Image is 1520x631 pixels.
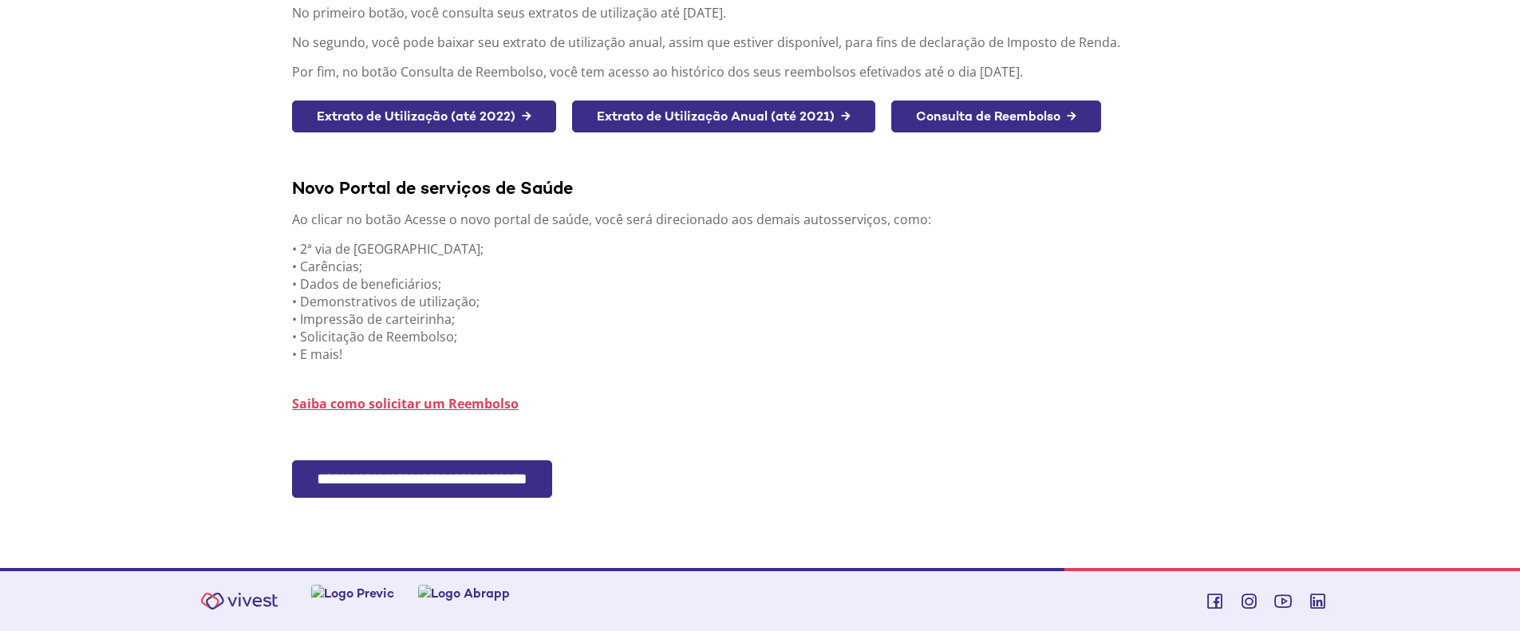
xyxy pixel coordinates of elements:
[572,101,875,133] a: Extrato de Utilização Anual (até 2021) →
[292,63,1240,81] p: Por fim, no botão Consulta de Reembolso, você tem acesso ao histórico dos seus reembolsos efetiva...
[292,34,1240,51] p: No segundo, você pode baixar seu extrato de utilização anual, assim que estiver disponível, para ...
[292,4,1240,22] p: No primeiro botão, você consulta seus extratos de utilização até [DATE].
[311,585,394,601] img: Logo Previc
[292,211,1240,228] p: Ao clicar no botão Acesse o novo portal de saúde, você será direcionado aos demais autosserviços,...
[292,101,556,133] a: Extrato de Utilização (até 2022) →
[418,585,510,601] img: Logo Abrapp
[292,460,1240,538] section: <span lang="pt-BR" dir="ltr">FacPlanPortlet - SSO Fácil</span>
[292,176,1240,199] div: Novo Portal de serviços de Saúde
[292,395,519,412] a: Saiba como solicitar um Reembolso
[292,240,1240,363] p: • 2ª via de [GEOGRAPHIC_DATA]; • Carências; • Dados de beneficiários; • Demonstrativos de utiliza...
[891,101,1101,133] a: Consulta de Reembolso →
[191,583,287,619] img: Vivest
